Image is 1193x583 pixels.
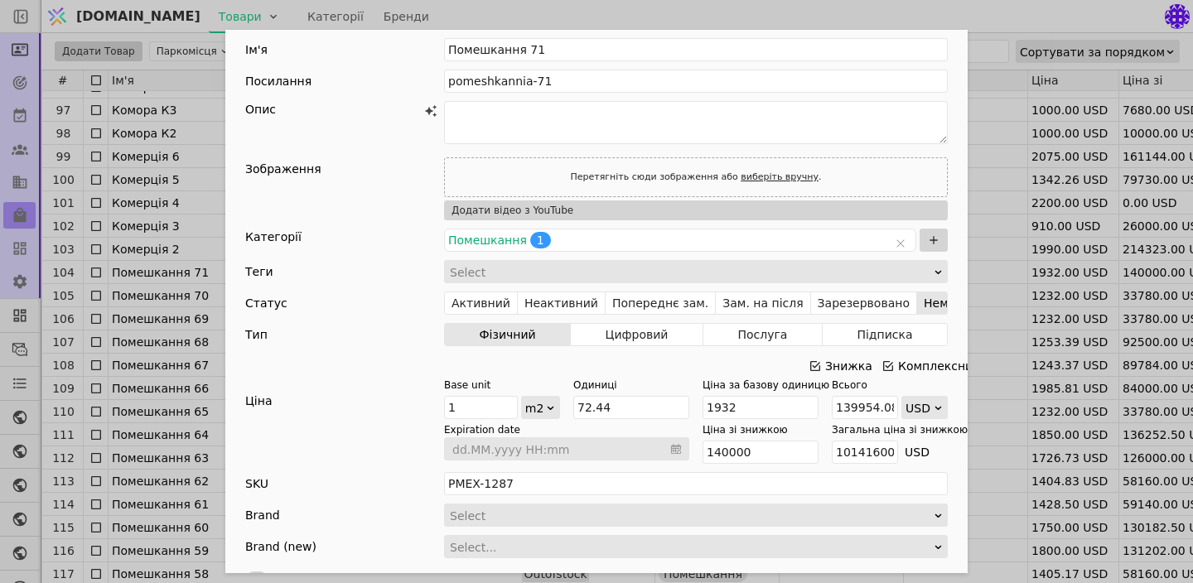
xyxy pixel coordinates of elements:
[245,157,321,181] div: Зображення
[448,234,527,247] span: Помешкання
[898,354,980,378] div: Комплексний
[245,472,268,495] div: SKU
[703,323,823,346] button: Послуга
[450,536,931,559] div: Select...
[445,291,518,315] button: Активний
[450,504,931,528] div: Select
[671,441,681,457] svg: calendar
[571,323,703,346] button: Цифровий
[448,232,527,248] span: Помешкання
[896,235,906,252] span: Clear
[225,30,968,573] div: Add Opportunity
[245,38,268,61] div: Ім'я
[530,232,551,248] span: 1
[525,397,545,420] div: m2
[444,200,948,220] button: Додати відео з YouTube
[741,171,819,182] a: виберіть вручну
[896,238,906,248] svg: close
[245,291,287,315] div: Статус
[245,70,312,93] div: Посилання
[444,378,550,393] div: Base unit
[444,422,550,437] div: Expiration date
[823,323,947,346] button: Підписка
[245,503,280,527] div: Brand
[906,397,933,420] div: USD
[245,535,316,558] div: Brand (new)
[573,378,679,393] div: Одиниці
[703,378,809,393] div: Ціна за базову одиницю
[832,422,938,437] div: Загальна ціна зі знижкою
[825,354,872,378] div: Знижка
[245,101,421,118] div: Опис
[703,422,809,437] div: Ціна зі знижкою
[245,393,444,464] div: Ціна
[832,378,938,393] div: Всього
[245,323,268,346] div: Тип
[245,229,444,252] div: Категорії
[245,260,273,283] div: Теги
[518,291,606,315] button: Неактивний
[445,323,571,346] button: Фізичний
[716,291,810,315] button: Зам. на після
[811,291,917,315] button: Зарезервовано
[565,166,826,188] div: Перетягніть сюди зображення або .
[901,441,948,464] div: usd
[917,291,968,315] button: Немає
[606,291,716,315] button: Попереднє зам.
